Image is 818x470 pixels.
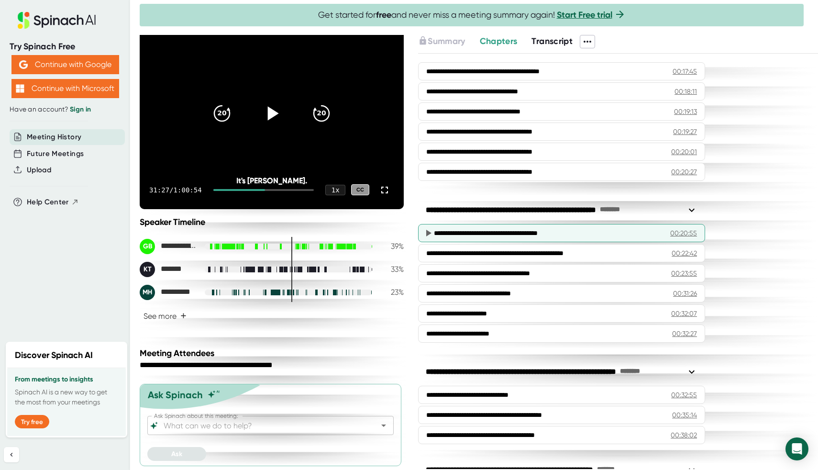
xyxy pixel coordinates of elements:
div: Gautam Banerjee [140,239,197,254]
span: + [180,312,187,320]
div: Open Intercom Messenger [785,437,808,460]
span: Ask [171,450,182,458]
div: Ask Spinach [148,389,203,401]
div: It's [PERSON_NAME]. [166,176,377,185]
a: Sign in [70,105,91,113]
div: 00:20:01 [671,147,697,157]
button: Continue with Microsoft [11,79,119,98]
button: Open [377,419,390,432]
div: Meeting Attendees [140,348,406,358]
div: CC [351,184,369,195]
span: Transcript [531,36,573,46]
div: 00:35:14 [672,410,697,420]
input: What can we do to help? [162,419,363,432]
span: Get started for and never miss a meeting summary again! [318,10,626,21]
div: KT [140,262,155,277]
button: Future Meetings [27,148,84,159]
div: 00:18:11 [674,87,697,96]
div: 39 % [380,242,404,251]
div: 23 % [380,288,404,297]
div: 00:20:27 [671,167,697,177]
div: 00:32:07 [671,309,697,318]
div: Speaker Timeline [140,217,404,227]
button: Transcript [531,35,573,48]
span: Chapters [480,36,518,46]
img: Aehbyd4JwY73AAAAAElFTkSuQmCC [19,60,28,69]
b: free [376,10,391,20]
button: Help Center [27,197,79,208]
div: MH [140,285,155,300]
div: 00:32:55 [671,390,697,400]
button: Ask [147,447,206,461]
div: Upgrade to access [418,35,479,48]
div: Kai Tan [140,262,197,277]
a: Start Free trial [557,10,612,20]
h3: From meetings to insights [15,376,118,383]
button: See more+ [140,308,190,325]
button: Continue with Google [11,55,119,74]
button: Meeting History [27,132,81,143]
p: Spinach AI is a new way to get the most from your meetings [15,387,118,407]
div: GB [140,239,155,254]
div: 00:32:27 [672,329,697,338]
button: Upload [27,165,51,176]
div: 00:38:02 [671,430,697,440]
div: 00:19:13 [674,107,697,116]
div: 00:23:55 [671,269,697,278]
h2: Discover Spinach AI [15,349,93,362]
div: 00:17:45 [673,67,697,76]
span: Summary [428,36,465,46]
button: Collapse sidebar [4,447,19,462]
button: Chapters [480,35,518,48]
button: Summary [418,35,465,48]
div: 31:27 / 1:00:54 [149,186,202,194]
div: 1 x [325,185,345,195]
button: Try free [15,415,49,428]
div: 00:22:42 [672,248,697,258]
span: Help Center [27,197,69,208]
div: 00:20:55 [670,228,697,238]
div: Have an account? [10,105,121,114]
div: Try Spinach Free [10,41,121,52]
div: 33 % [380,265,404,274]
div: 00:31:26 [673,289,697,298]
div: Mike Hasak [140,285,197,300]
div: 00:19:27 [673,127,697,136]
